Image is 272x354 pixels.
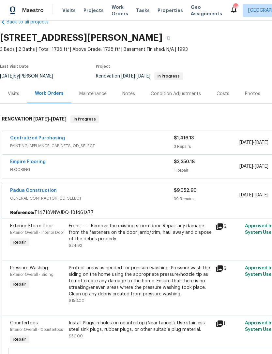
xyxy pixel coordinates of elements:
[174,143,239,150] div: 3 Repairs
[121,74,150,78] span: -
[10,143,174,149] span: PAINTING, APPLIANCE, CABINETS, OD_SELECT
[239,192,268,198] span: -
[22,7,44,14] span: Maestro
[10,328,63,332] span: Interior Overall - Countertops
[10,273,53,276] span: Exterior Overall - Siding
[158,7,183,14] span: Properties
[83,7,104,14] span: Projects
[10,160,46,164] a: Empire Flooring
[71,116,98,122] span: In Progress
[112,4,128,17] span: Work Orders
[62,7,76,14] span: Visits
[69,244,82,248] span: $24.92
[239,140,253,145] span: [DATE]
[10,195,174,202] span: GENERAL_CONTRACTOR, OD_SELECT
[10,224,53,228] span: Exterior Storm Door
[174,188,197,193] span: $9,052.90
[239,139,268,146] span: -
[10,136,65,140] a: Centralized Purchasing
[122,91,135,97] div: Notes
[136,8,150,13] span: Tasks
[233,4,238,10] div: 44
[69,334,83,338] span: $50.00
[79,91,107,97] div: Maintenance
[174,160,195,164] span: $3,350.18
[216,320,241,328] div: 1
[216,265,241,273] div: 6
[245,91,260,97] div: Photos
[174,167,239,174] div: 1 Repair
[35,90,64,97] div: Work Orders
[162,32,174,44] button: Copy Address
[239,193,253,197] span: [DATE]
[239,163,268,170] span: -
[121,74,135,78] span: [DATE]
[2,115,67,123] h6: RENOVATION
[255,140,268,145] span: [DATE]
[10,209,34,216] b: Reference:
[217,91,229,97] div: Costs
[96,64,110,68] span: Project
[216,223,241,231] div: 6
[10,321,38,325] span: Countertops
[69,223,212,242] div: Front ----- Remove the existing storm door. Repair any damage from the fasteners on the door jamb...
[33,117,49,121] span: [DATE]
[239,164,253,169] span: [DATE]
[174,136,194,140] span: $1,416.13
[151,91,201,97] div: Condition Adjustments
[255,164,268,169] span: [DATE]
[69,299,84,303] span: $150.00
[69,265,212,297] div: Protect areas as needed for pressure washing. Pressure wash the siding on the home using the appr...
[155,74,182,78] span: In Progress
[51,117,67,121] span: [DATE]
[10,188,57,193] a: Padua Construction
[96,74,183,78] span: Renovation
[11,239,29,246] span: Repair
[10,266,48,270] span: Pressure Washing
[11,281,29,288] span: Repair
[69,320,212,333] div: Install Plugs in holes on countertop (Near faucet). Use stainless steel sink plugs, rubber plugs,...
[8,91,19,97] div: Visits
[10,166,174,173] span: FLOORING
[10,231,64,234] span: Exterior Overall - Interior Door
[191,4,222,17] span: Geo Assignments
[11,336,29,343] span: Repair
[255,193,268,197] span: [DATE]
[137,74,150,78] span: [DATE]
[33,117,67,121] span: -
[174,196,239,202] div: 39 Repairs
